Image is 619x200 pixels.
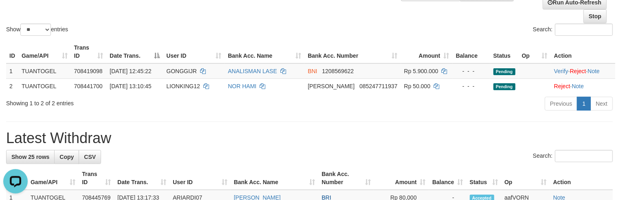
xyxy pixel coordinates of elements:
[555,150,613,162] input: Search:
[166,68,197,74] span: GONGGIJR
[163,40,225,63] th: User ID: activate to sort column ascending
[453,40,490,63] th: Balance
[588,68,600,74] a: Note
[6,63,18,79] td: 1
[231,167,319,190] th: Bank Acc. Name: activate to sort column ascending
[359,83,397,89] span: Copy 085247711937 to clipboard
[533,24,613,36] label: Search:
[551,78,615,93] td: ·
[79,150,101,164] a: CSV
[467,167,501,190] th: Status: activate to sort column ascending
[570,68,586,74] a: Reject
[6,130,613,146] h1: Latest Withdraw
[493,68,515,75] span: Pending
[84,154,96,160] span: CSV
[319,167,374,190] th: Bank Acc. Number: activate to sort column ascending
[6,150,55,164] a: Show 25 rows
[404,83,431,89] span: Rp 50.000
[501,167,550,190] th: Op: activate to sort column ascending
[228,68,277,74] a: ANALISMAN LASE
[572,83,584,89] a: Note
[6,24,68,36] label: Show entries
[170,167,231,190] th: User ID: activate to sort column ascending
[304,40,401,63] th: Bank Acc. Number: activate to sort column ascending
[6,40,18,63] th: ID
[404,68,438,74] span: Rp 5.900.000
[545,97,577,111] a: Previous
[554,83,571,89] a: Reject
[551,63,615,79] td: · ·
[493,83,515,90] span: Pending
[429,167,467,190] th: Balance: activate to sort column ascending
[79,167,114,190] th: Trans ID: activate to sort column ascending
[374,167,429,190] th: Amount: activate to sort column ascending
[401,40,453,63] th: Amount: activate to sort column ascending
[54,150,79,164] a: Copy
[59,154,74,160] span: Copy
[590,97,613,111] a: Next
[584,9,607,23] a: Stop
[20,24,51,36] select: Showentries
[225,40,304,63] th: Bank Acc. Name: activate to sort column ascending
[27,167,79,190] th: Game/API: activate to sort column ascending
[166,83,200,89] span: LIONKING12
[6,78,18,93] td: 2
[110,83,151,89] span: [DATE] 13:10:45
[18,78,71,93] td: TUANTOGEL
[322,68,354,74] span: Copy 1208569622 to clipboard
[456,67,487,75] div: - - -
[11,154,49,160] span: Show 25 rows
[308,83,355,89] span: [PERSON_NAME]
[551,40,615,63] th: Action
[533,150,613,162] label: Search:
[550,167,613,190] th: Action
[74,68,103,74] span: 708419098
[71,40,107,63] th: Trans ID: activate to sort column ascending
[577,97,591,111] a: 1
[3,3,28,28] button: Open LiveChat chat widget
[490,40,519,63] th: Status
[6,96,252,107] div: Showing 1 to 2 of 2 entries
[114,167,170,190] th: Date Trans.: activate to sort column ascending
[18,63,71,79] td: TUANTOGEL
[228,83,256,89] a: NOR HAMI
[110,68,151,74] span: [DATE] 12:45:22
[308,68,317,74] span: BNI
[456,82,487,90] div: - - -
[519,40,551,63] th: Op: activate to sort column ascending
[555,24,613,36] input: Search:
[18,40,71,63] th: Game/API: activate to sort column ascending
[74,83,103,89] span: 708441700
[106,40,163,63] th: Date Trans.: activate to sort column descending
[554,68,568,74] a: Verify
